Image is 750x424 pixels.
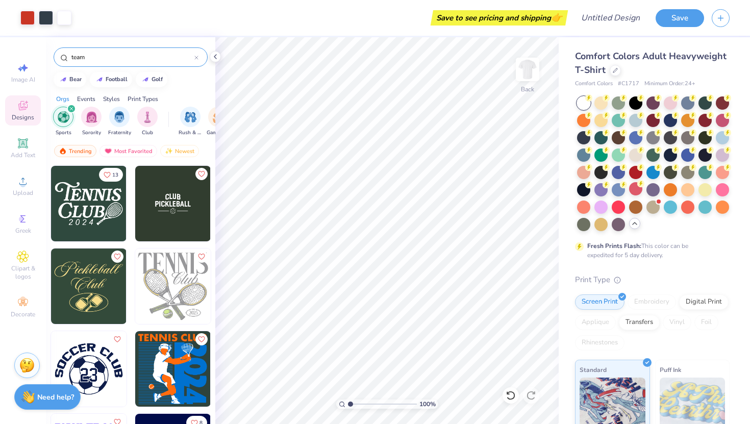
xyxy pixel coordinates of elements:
[51,166,127,241] img: dcc8ca5f-929f-45df-967d-c2ccfac786e7
[58,111,69,123] img: Sports Image
[128,94,158,104] div: Print Types
[575,274,730,286] div: Print Type
[575,335,624,351] div: Rhinestones
[135,248,211,324] img: 6e8d41a1-94fd-4b25-bc44-ac734eb7db88
[37,392,74,402] strong: Need help?
[660,364,681,375] span: Puff Ink
[573,8,648,28] input: Untitled Design
[656,9,704,27] button: Save
[195,251,208,263] button: Like
[575,80,613,88] span: Comfort Colors
[126,248,202,324] img: d74e2abd-846f-488c-a1f0-7a8905bdf200
[137,107,158,137] button: filter button
[160,145,199,157] div: Newest
[575,315,616,330] div: Applique
[517,59,538,80] img: Back
[95,77,104,83] img: trend_line.gif
[179,107,202,137] button: filter button
[11,151,35,159] span: Add Text
[137,107,158,137] div: filter for Club
[551,11,562,23] span: 👉
[99,168,123,182] button: Like
[106,77,128,82] div: football
[70,52,194,62] input: Try "Alpha"
[210,248,286,324] img: 947adc2f-1aa3-4cff-a6eb-eb7f4c079b88
[56,94,69,104] div: Orgs
[619,315,660,330] div: Transfers
[152,77,163,82] div: golf
[5,264,41,281] span: Clipart & logos
[114,111,125,123] img: Fraternity Image
[13,189,33,197] span: Upload
[51,248,127,324] img: a50b6769-a6a5-4325-a02c-ec734cd00604
[210,166,286,241] img: 2a286613-b7ec-42e9-a2a4-60f41e6969f0
[111,251,123,263] button: Like
[81,107,102,137] div: filter for Sorority
[12,113,34,121] span: Designs
[59,77,67,83] img: trend_line.gif
[112,172,118,178] span: 13
[59,147,67,155] img: trending.gif
[628,294,676,310] div: Embroidery
[580,364,607,375] span: Standard
[663,315,691,330] div: Vinyl
[111,333,123,345] button: Like
[165,147,173,155] img: Newest.gif
[185,111,196,123] img: Rush & Bid Image
[86,111,97,123] img: Sorority Image
[213,111,224,123] img: Game Day Image
[104,147,112,155] img: most_fav.gif
[51,331,127,407] img: 92c78206-c7b9-404b-bb49-a0f9e90e1b4b
[575,294,624,310] div: Screen Print
[179,107,202,137] div: filter for Rush & Bid
[179,129,202,137] span: Rush & Bid
[136,72,167,87] button: golf
[521,85,534,94] div: Back
[142,129,153,137] span: Club
[108,107,131,137] div: filter for Fraternity
[195,333,208,345] button: Like
[77,94,95,104] div: Events
[69,77,82,82] div: bear
[141,77,149,83] img: trend_line.gif
[103,94,120,104] div: Styles
[679,294,729,310] div: Digital Print
[618,80,639,88] span: # C1717
[135,331,211,407] img: 6d31cc97-f2c1-4ee6-931d-25e586389e68
[207,107,230,137] button: filter button
[11,76,35,84] span: Image AI
[54,145,96,157] div: Trending
[207,129,230,137] span: Game Day
[644,80,695,88] span: Minimum Order: 24 +
[11,310,35,318] span: Decorate
[108,129,131,137] span: Fraternity
[694,315,718,330] div: Foil
[15,227,31,235] span: Greek
[587,242,641,250] strong: Fresh Prints Flash:
[126,166,202,241] img: 028c38cf-04c4-4c75-925d-df319e9c8456
[135,166,211,241] img: 633a240e-e341-46c1-bd1e-4b102c51ece7
[126,331,202,407] img: 5e2b5fdf-f6b4-47c5-8e87-6c11d46cc61d
[53,107,73,137] div: filter for Sports
[81,107,102,137] button: filter button
[90,72,132,87] button: football
[195,168,208,180] button: Like
[419,400,436,409] span: 100 %
[587,241,713,260] div: This color can be expedited for 5 day delivery.
[433,10,565,26] div: Save to see pricing and shipping
[56,129,71,137] span: Sports
[53,107,73,137] button: filter button
[575,50,727,76] span: Comfort Colors Adult Heavyweight T-Shirt
[54,72,86,87] button: bear
[82,129,101,137] span: Sorority
[142,111,153,123] img: Club Image
[210,331,286,407] img: 1c14d767-fac4-4711-abda-c2115b838510
[108,107,131,137] button: filter button
[207,107,230,137] div: filter for Game Day
[99,145,157,157] div: Most Favorited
